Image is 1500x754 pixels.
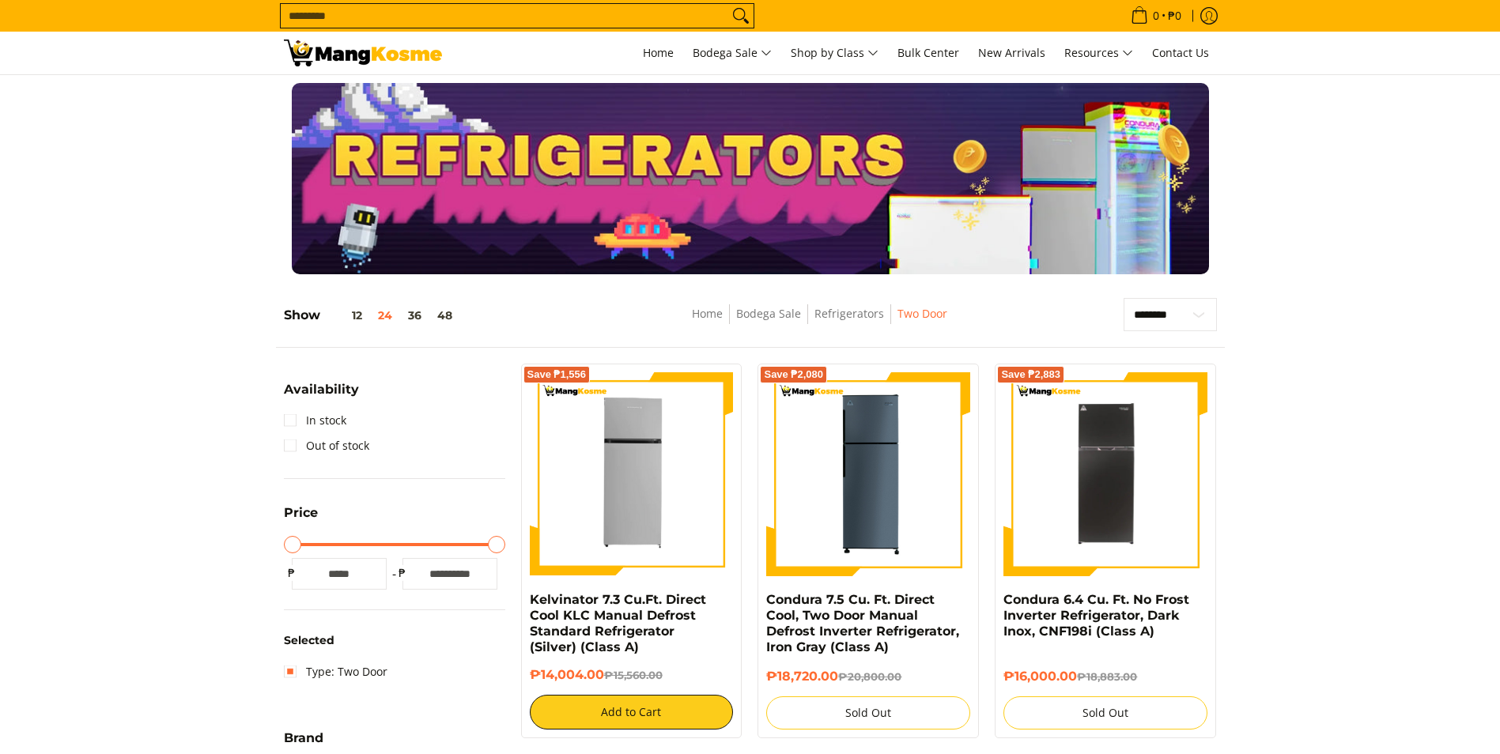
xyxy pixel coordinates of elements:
[1001,370,1060,379] span: Save ₱2,883
[693,43,772,63] span: Bodega Sale
[766,669,970,684] h6: ₱18,720.00
[284,307,460,323] h5: Show
[429,309,460,322] button: 48
[395,565,410,581] span: ₱
[1144,32,1217,74] a: Contact Us
[284,507,318,531] summary: Open
[284,40,442,66] img: Bodega Sale Refrigerator l Mang Kosme: Home Appliances Warehouse Sale Two Door
[370,309,400,322] button: 24
[530,695,734,729] button: Add to Cart
[766,372,970,576] img: condura-direct-cool-7.5-cubic-feet-2-door-manual-defrost-inverter-ref-iron-gray-full-view-mang-kosme
[685,32,780,74] a: Bodega Sale
[284,634,505,648] h6: Selected
[284,383,359,396] span: Availability
[890,32,967,74] a: Bulk Center
[814,306,884,321] a: Refrigerators
[1003,669,1207,684] h6: ₱16,000.00
[978,45,1045,60] span: New Arrivals
[728,4,754,28] button: Search
[400,309,429,322] button: 36
[284,383,359,408] summary: Open
[284,408,346,433] a: In stock
[284,659,387,684] a: Type: Two Door
[635,32,682,74] a: Home
[1077,670,1137,683] del: ₱18,883.00
[1003,372,1207,576] img: Condura 6.4 Cu. Ft. No Frost Inverter Refrigerator, Dark Inox, CNF198i (Class A)
[1152,45,1209,60] span: Contact Us
[1166,10,1184,21] span: ₱0
[736,306,801,321] a: Bodega Sale
[692,306,723,321] a: Home
[1003,696,1207,729] button: Sold Out
[530,667,734,683] h6: ₱14,004.00
[838,670,901,683] del: ₱20,800.00
[530,592,706,654] a: Kelvinator 7.3 Cu.Ft. Direct Cool KLC Manual Defrost Standard Refrigerator (Silver) (Class A)
[284,732,323,745] span: Brand
[766,696,970,729] button: Sold Out
[766,592,959,654] a: Condura 7.5 Cu. Ft. Direct Cool, Two Door Manual Defrost Inverter Refrigerator, Iron Gray (Class A)
[284,433,369,458] a: Out of stock
[1151,10,1162,21] span: 0
[458,32,1217,74] nav: Main Menu
[970,32,1053,74] a: New Arrivals
[604,669,663,681] del: ₱15,560.00
[1003,592,1189,639] a: Condura 6.4 Cu. Ft. No Frost Inverter Refrigerator, Dark Inox, CNF198i (Class A)
[527,370,587,379] span: Save ₱1,556
[284,565,300,581] span: ₱
[897,45,959,60] span: Bulk Center
[783,32,886,74] a: Shop by Class
[1126,7,1186,25] span: •
[643,45,674,60] span: Home
[320,309,370,322] button: 12
[579,304,1060,340] nav: Breadcrumbs
[897,304,947,324] span: Two Door
[1056,32,1141,74] a: Resources
[284,507,318,519] span: Price
[791,43,878,63] span: Shop by Class
[530,372,734,576] img: Kelvinator 7.3 Cu.Ft. Direct Cool KLC Manual Defrost Standard Refrigerator (Silver) (Class A)
[1064,43,1133,63] span: Resources
[764,370,823,379] span: Save ₱2,080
